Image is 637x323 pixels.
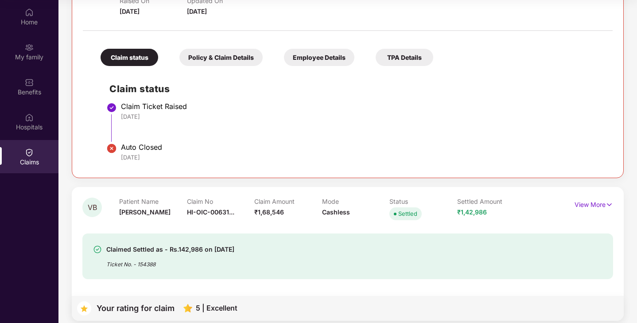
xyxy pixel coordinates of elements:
[254,198,322,205] p: Claim Amount
[25,148,34,157] img: svg+xml;base64,PHN2ZyBpZD0iQ2xhaW0iIHhtbG5zPSJodHRwOi8vd3d3LnczLm9yZy8yMDAwL3N2ZyIgd2lkdGg9IjIwIi...
[106,244,234,255] div: Claimed Settled as - Rs.142,986 on [DATE]
[109,82,604,96] h2: Claim status
[322,208,350,216] span: Cashless
[101,49,158,66] div: Claim status
[179,49,263,66] div: Policy & Claim Details
[196,304,237,312] div: 5 | Excellent
[389,198,457,205] p: Status
[284,49,354,66] div: Employee Details
[606,200,613,210] img: svg+xml;base64,PHN2ZyB4bWxucz0iaHR0cDovL3d3dy53My5vcmcvMjAwMC9zdmciIHdpZHRoPSIxNyIgaGVpZ2h0PSIxNy...
[187,198,255,205] p: Claim No
[398,209,417,218] div: Settled
[25,113,34,122] img: svg+xml;base64,PHN2ZyBpZD0iSG9zcGl0YWxzIiB4bWxucz0iaHR0cDovL3d3dy53My5vcmcvMjAwMC9zdmciIHdpZHRoPS...
[106,143,117,154] img: svg+xml;base64,PHN2ZyBpZD0iU3RlcC1Eb25lLTIweDIwIiB4bWxucz0iaHR0cDovL3d3dy53My5vcmcvMjAwMC9zdmciIH...
[120,8,140,15] span: [DATE]
[25,78,34,87] img: svg+xml;base64,PHN2ZyBpZD0iQmVuZWZpdHMiIHhtbG5zPSJodHRwOi8vd3d3LnczLm9yZy8yMDAwL3N2ZyIgd2lkdGg9Ij...
[119,208,171,216] span: [PERSON_NAME]
[376,49,433,66] div: TPA Details
[457,208,487,216] span: ₹1,42,986
[121,102,604,111] div: Claim Ticket Raised
[106,102,117,113] img: svg+xml;base64,PHN2ZyBpZD0iU3RlcC1Eb25lLTMyeDMyIiB4bWxucz0iaHR0cDovL3d3dy53My5vcmcvMjAwMC9zdmciIH...
[254,208,284,216] span: ₹1,68,546
[121,153,604,161] div: [DATE]
[88,204,97,211] span: VB
[106,255,234,269] div: Ticket No. - 154388
[121,143,604,152] div: Auto Closed
[322,198,390,205] p: Mode
[187,208,234,216] span: HI-OIC-00631...
[187,8,207,15] span: [DATE]
[97,304,175,312] div: Your rating for claim
[119,198,187,205] p: Patient Name
[183,304,192,312] img: svg+xml;base64,PHN2ZyB4bWxucz0iaHR0cDovL3d3dy53My5vcmcvMjAwMC9zdmciIHhtbG5zOnhsaW5rPSJodHRwOi8vd3...
[25,43,34,52] img: svg+xml;base64,PHN2ZyB3aWR0aD0iMjAiIGhlaWdodD0iMjAiIHZpZXdCb3g9IjAgMCAyMCAyMCIgZmlsbD0ibm9uZSIgeG...
[93,245,102,254] img: svg+xml;base64,PHN2ZyBpZD0iU3VjY2Vzcy0zMngzMiIgeG1sbnM9Imh0dHA6Ly93d3cudzMub3JnLzIwMDAvc3ZnIiB3aW...
[77,301,91,315] img: svg+xml;base64,PHN2ZyB4bWxucz0iaHR0cDovL3d3dy53My5vcmcvMjAwMC9zdmciIHdpZHRoPSIzNyIgaGVpZ2h0PSIzNy...
[25,8,34,17] img: svg+xml;base64,PHN2ZyBpZD0iSG9tZSIgeG1sbnM9Imh0dHA6Ly93d3cudzMub3JnLzIwMDAvc3ZnIiB3aWR0aD0iMjAiIG...
[575,198,613,210] p: View More
[121,113,604,121] div: [DATE]
[457,198,525,205] p: Settled Amount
